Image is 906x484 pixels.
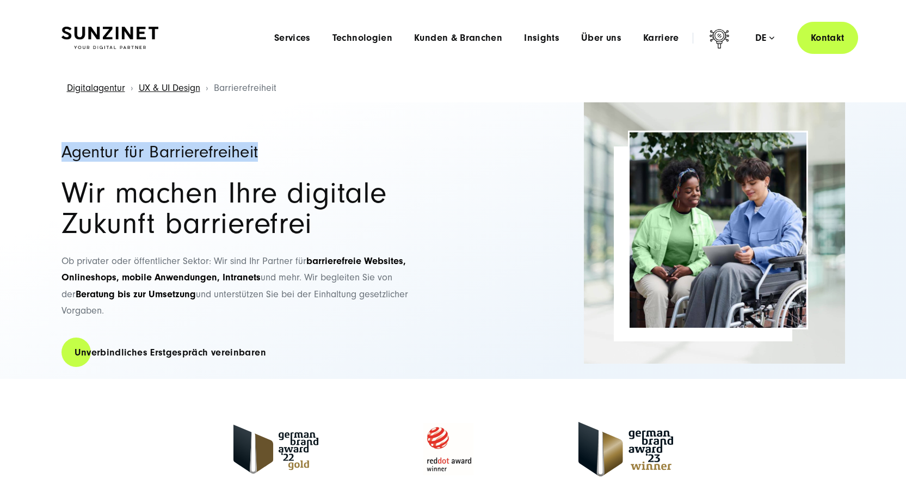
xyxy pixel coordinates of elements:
a: UX & UI Design [139,82,200,94]
img: Logo des German Brand Award 2022 mit dem Text 'German Brand Award '22 gold' und einer stilisierte... [233,425,318,473]
strong: Beratung bis zur Umsetzung [76,289,196,300]
img: Logo des Red Dot Award mit einer rot-weiß gestreiften Kugel und dem Text 'reddot award winner'. |... [391,416,506,482]
img: Logo des German Brand Award 2023 mit dem Text 'German Brand Award '23 Winner' und einer stilisier... [578,422,673,476]
span: Barrierefreiheit [214,82,276,94]
a: Karriere [643,33,679,44]
a: Services [274,33,311,44]
a: Unverbindliches Erstgespräch vereinbaren [61,337,279,368]
h2: Wir machen Ihre digitale Zukunft barrierefrei [61,178,442,239]
h1: Agentur für Barrierefreiheit [61,143,442,161]
img: Ein heller und moderner Innenraum mit großen Glasfenstern und viel natürlichem Licht, unscharf da... [584,102,845,364]
div: de [755,33,774,44]
a: Kontakt [797,22,858,54]
a: Digitalagentur [67,82,125,94]
a: Kunden & Branchen [414,33,502,44]
a: Technologien [332,33,392,44]
a: Über uns [581,33,621,44]
a: Insights [524,33,559,44]
p: Ob privater oder öffentlicher Sektor: Wir sind Ihr Partner für und mehr. Wir begleiten Sie von de... [61,253,442,320]
img: Symbolbild für [630,132,806,328]
img: SUNZINET Full Service Digital Agentur [61,27,158,50]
